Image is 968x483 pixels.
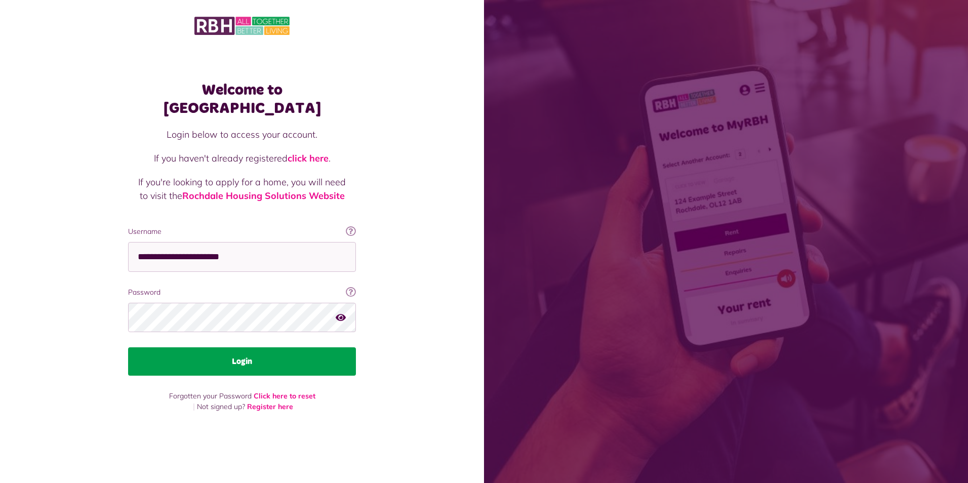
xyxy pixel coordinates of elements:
h1: Welcome to [GEOGRAPHIC_DATA] [128,81,356,117]
label: Password [128,287,356,298]
span: Forgotten your Password [169,391,252,400]
img: MyRBH [194,15,290,36]
span: Not signed up? [197,402,245,411]
a: click here [288,152,329,164]
label: Username [128,226,356,237]
button: Login [128,347,356,376]
a: Rochdale Housing Solutions Website [182,190,345,202]
p: If you haven't already registered . [138,151,346,165]
p: Login below to access your account. [138,128,346,141]
p: If you're looking to apply for a home, you will need to visit the [138,175,346,203]
a: Register here [247,402,293,411]
a: Click here to reset [254,391,315,400]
